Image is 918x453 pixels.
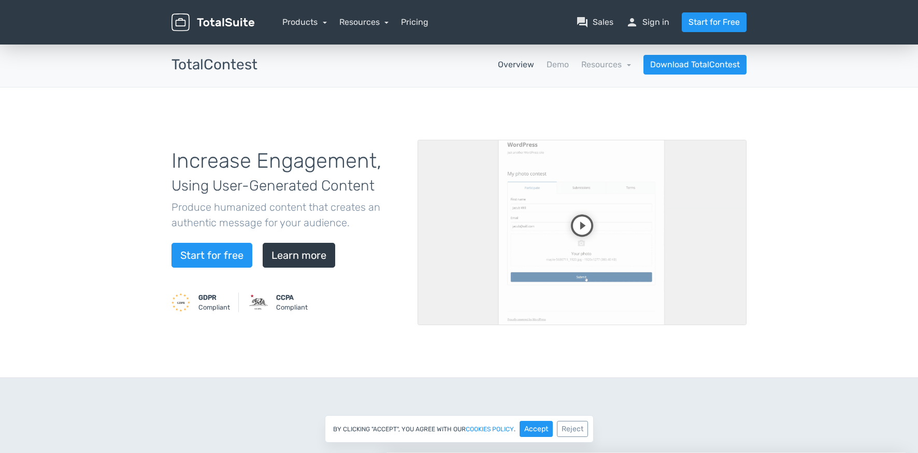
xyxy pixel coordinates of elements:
[276,293,308,312] small: Compliant
[171,293,190,312] img: GDPR
[282,17,327,27] a: Products
[557,421,588,437] button: Reject
[581,60,631,69] a: Resources
[171,150,402,195] h1: Increase Engagement,
[520,421,553,437] button: Accept
[576,16,613,28] a: question_answerSales
[682,12,747,32] a: Start for Free
[171,243,252,268] a: Start for free
[171,13,254,32] img: TotalSuite for WordPress
[198,294,217,301] strong: GDPR
[498,59,534,71] a: Overview
[576,16,589,28] span: question_answer
[466,426,514,432] a: cookies policy
[249,293,268,312] img: CCPA
[325,415,594,443] div: By clicking "Accept", you agree with our .
[198,293,230,312] small: Compliant
[626,16,669,28] a: personSign in
[263,243,335,268] a: Learn more
[547,59,569,71] a: Demo
[401,16,428,28] a: Pricing
[171,57,257,73] h3: TotalContest
[276,294,294,301] strong: CCPA
[171,199,402,230] p: Produce humanized content that creates an authentic message for your audience.
[171,177,375,194] span: Using User-Generated Content
[626,16,638,28] span: person
[643,55,747,75] a: Download TotalContest
[339,17,389,27] a: Resources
